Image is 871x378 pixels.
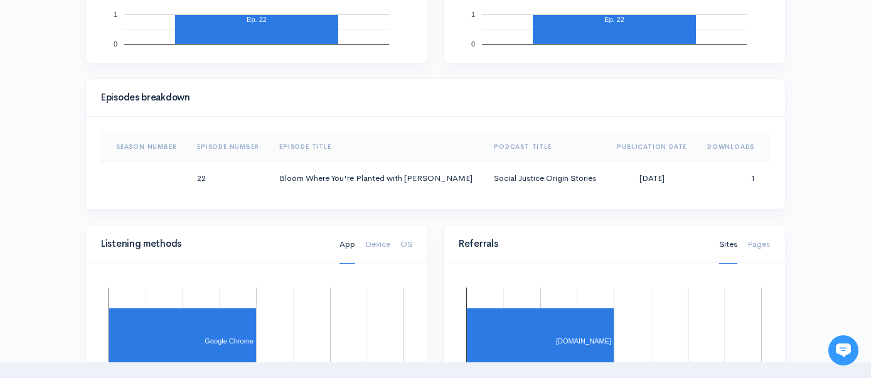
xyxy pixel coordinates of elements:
[269,132,484,162] th: Sort column
[101,239,324,249] h4: Listening methods
[459,239,704,249] h4: Referrals
[604,16,624,23] text: Ep. 22
[556,337,611,345] text: [DOMAIN_NAME]
[247,16,267,23] text: Ep. 22
[471,11,475,18] text: 1
[828,335,858,365] iframe: gist-messenger-bubble-iframe
[17,215,234,230] p: Find an answer quickly
[607,132,697,162] th: Sort column
[114,40,117,48] text: 0
[19,166,232,192] button: New conversation
[101,92,762,103] h4: Episodes breakdown
[19,61,232,81] h1: Hi 👋
[114,11,117,18] text: 1
[101,132,187,162] th: Sort column
[607,161,697,194] td: [DATE]
[205,337,254,345] text: Google Chrome
[187,161,269,194] td: 22
[81,174,151,184] span: New conversation
[36,236,224,261] input: Search articles
[19,84,232,144] h2: Just let us know if you need anything and we'll be happy to help! 🙂
[719,225,737,264] a: Sites
[484,132,607,162] th: Sort column
[365,225,390,264] a: Device
[269,161,484,194] td: Bloom Where You're Planted with [PERSON_NAME]
[400,225,412,264] a: OS
[187,132,269,162] th: Sort column
[484,161,607,194] td: Social Justice Origin Stories
[747,225,770,264] a: Pages
[471,40,475,48] text: 0
[697,132,770,162] th: Sort column
[339,225,355,264] a: App
[697,161,770,194] td: 1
